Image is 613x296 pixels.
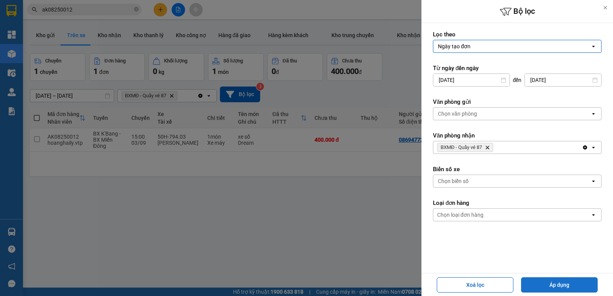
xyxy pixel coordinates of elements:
input: Select a date. [525,74,601,86]
svg: open [590,178,597,184]
button: Áp dụng [521,277,598,293]
div: Chọn biển số [438,177,469,185]
div: Ngày tạo đơn [438,43,470,50]
span: BXMĐ - Quầy vé 87, close by backspace [437,143,493,152]
svg: Delete [485,145,490,150]
svg: Clear all [582,144,588,150]
h6: Bộ lọc [421,6,613,18]
button: Xoá lọc [437,277,513,293]
svg: open [590,111,597,117]
label: Văn phòng nhận [433,132,602,139]
label: Từ ngày đến ngày [433,64,602,72]
div: Chọn văn phòng [438,110,477,118]
svg: open [590,43,597,49]
input: Select a date. [433,74,510,86]
span: BXMĐ - Quầy vé 87 [441,144,482,150]
label: Lọc theo [433,31,602,38]
label: Văn phòng gửi [433,98,602,106]
svg: open [590,212,597,218]
div: Chọn loại đơn hàng [437,211,484,219]
span: đến [513,76,522,84]
svg: open [590,144,597,150]
input: Selected BXMĐ - Quầy vé 87. [495,144,495,151]
input: Selected Ngày tạo đơn. [471,43,472,50]
label: Biển số xe [433,165,602,173]
label: Loại đơn hàng [433,199,602,207]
